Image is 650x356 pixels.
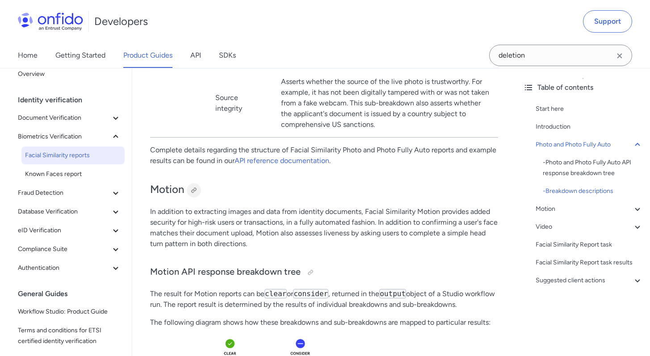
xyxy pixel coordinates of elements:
[14,259,125,277] button: Authentication
[18,285,128,303] div: General Guides
[18,263,110,273] span: Authentication
[536,104,643,114] a: Start here
[14,128,125,146] button: Biometrics Verification
[536,121,643,132] a: Introduction
[274,69,498,138] td: Asserts whether the source of the live photo is trustworthy. For example, it has not been digital...
[21,165,125,183] a: Known Faces report
[25,150,121,161] span: Facial Similarity reports
[123,43,172,68] a: Product Guides
[190,43,201,68] a: API
[543,157,643,179] a: -Photo and Photo Fully Auto API response breakdown tree
[150,206,498,249] p: In addition to extracting images and data from identity documents, Facial Similarity Motion provi...
[219,43,236,68] a: SDKs
[18,113,110,123] span: Document Verification
[14,240,125,258] button: Compliance Suite
[379,289,406,298] code: output
[235,156,329,165] a: API reference documentation
[18,325,121,347] span: Terms and conditions for ETSI certified identity verification
[14,184,125,202] button: Fraud Detection
[536,139,643,150] a: Photo and Photo Fully Auto
[18,131,110,142] span: Biometrics Verification
[14,303,125,321] a: Workflow Studio: Product Guide
[14,203,125,221] button: Database Verification
[150,289,498,310] p: The result for Motion reports can be or , returned in the object of a Studio workflow run. The re...
[536,239,643,250] a: Facial Similarity Report task
[264,289,287,298] code: clear
[14,222,125,239] button: eID Verification
[18,43,38,68] a: Home
[614,50,625,61] svg: Clear search field button
[293,289,328,298] code: consider
[21,147,125,164] a: Facial Similarity reports
[94,14,148,29] h1: Developers
[150,265,498,280] h3: Motion API response breakdown tree
[543,157,643,179] div: - Photo and Photo Fully Auto API response breakdown tree
[18,188,110,198] span: Fraud Detection
[18,306,121,317] span: Workflow Studio: Product Guide
[18,69,121,80] span: Overview
[14,322,125,350] a: Terms and conditions for ETSI certified identity verification
[536,222,643,232] a: Video
[543,186,643,197] div: - Breakdown descriptions
[18,13,83,30] img: Onfido Logo
[208,69,273,138] td: Source integrity
[536,275,643,286] a: Suggested client actions
[14,65,125,83] a: Overview
[55,43,105,68] a: Getting Started
[18,225,110,236] span: eID Verification
[150,145,498,166] p: Complete details regarding the structure of Facial Similarity Photo and Photo Fully Auto reports ...
[150,182,498,197] h2: Motion
[543,186,643,197] a: -Breakdown descriptions
[489,45,632,66] input: Onfido search input field
[523,82,643,93] div: Table of contents
[536,257,643,268] a: Facial Similarity Report task results
[25,169,121,180] span: Known Faces report
[536,204,643,214] a: Motion
[583,10,632,33] a: Support
[18,206,110,217] span: Database Verification
[18,91,128,109] div: Identity verification
[14,109,125,127] button: Document Verification
[18,244,110,255] span: Compliance Suite
[150,317,498,328] p: The following diagram shows how these breakdowns and sub-breakdowns are mapped to particular resu...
